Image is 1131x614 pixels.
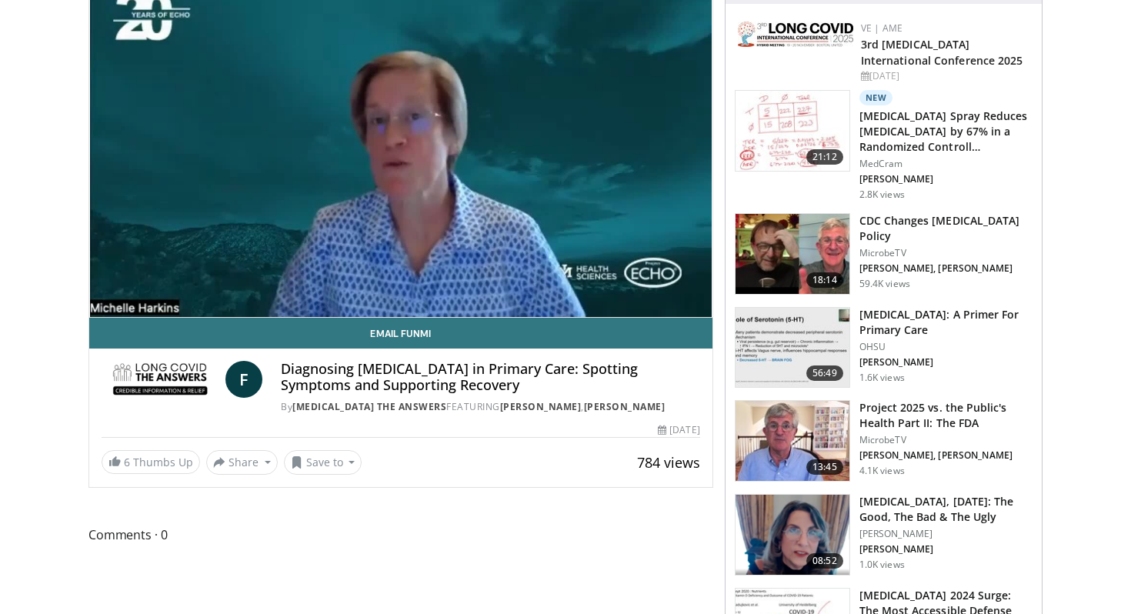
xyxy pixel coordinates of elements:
a: 13:45 Project 2025 vs. the Public's Health Part II: The FDA MicrobeTV [PERSON_NAME], [PERSON_NAME... [735,400,1033,482]
a: 3rd [MEDICAL_DATA] International Conference 2025 [861,37,1023,68]
button: Share [206,450,278,475]
p: 1.6K views [859,372,905,384]
div: [DATE] [861,69,1029,83]
p: [PERSON_NAME], [PERSON_NAME] [859,449,1033,462]
p: [PERSON_NAME] [859,543,1033,556]
h3: Project 2025 vs. the Public's Health Part II: The FDA [859,400,1033,431]
a: 08:52 [MEDICAL_DATA], [DATE]: The Good, The Bad & The Ugly [PERSON_NAME] [PERSON_NAME] 1.0K views [735,494,1033,576]
p: MicrobeTV [859,434,1033,446]
a: [MEDICAL_DATA] the Answers [292,400,446,413]
p: 2.8K views [859,189,905,201]
img: a2792a71-925c-4fc2-b8ef-8d1b21aec2f7.png.150x105_q85_autocrop_double_scale_upscale_version-0.2.jpg [738,22,853,47]
a: 21:12 New [MEDICAL_DATA] Spray Reduces [MEDICAL_DATA] by 67% in a Randomized Controll… MedCram [P... [735,90,1033,201]
span: 21:12 [806,149,843,165]
span: 13:45 [806,459,843,475]
a: F [225,361,262,398]
span: 784 views [637,453,700,472]
a: Email Funmi [89,318,712,349]
a: [PERSON_NAME] [500,400,582,413]
h4: Diagnosing [MEDICAL_DATA] in Primary Care: Spotting Symptoms and Supporting Recovery [281,361,699,394]
a: 6 Thumbs Up [102,450,200,474]
h3: CDC Changes [MEDICAL_DATA] Policy [859,213,1033,244]
span: Comments 0 [88,525,713,545]
p: OHSU [859,341,1033,353]
button: Save to [284,450,362,475]
span: 56:49 [806,365,843,381]
h3: [MEDICAL_DATA]: A Primer For Primary Care [859,307,1033,338]
img: 500bc2c6-15b5-4613-8fa2-08603c32877b.150x105_q85_crop-smart_upscale.jpg [736,91,849,171]
p: New [859,90,893,105]
p: [PERSON_NAME], [PERSON_NAME] [859,262,1033,275]
p: [PERSON_NAME] [859,356,1033,369]
div: [DATE] [658,423,699,437]
a: 56:49 [MEDICAL_DATA]: A Primer For Primary Care OHSU [PERSON_NAME] 1.6K views [735,307,1033,389]
p: [PERSON_NAME] [859,528,1033,540]
img: 72ac0e37-d809-477d-957a-85a66e49561a.150x105_q85_crop-smart_upscale.jpg [736,214,849,294]
span: 08:52 [806,553,843,569]
p: MicrobeTV [859,247,1033,259]
p: MedCram [859,158,1033,170]
span: 18:14 [806,272,843,288]
a: [PERSON_NAME] [584,400,666,413]
p: 59.4K views [859,278,910,290]
h3: [MEDICAL_DATA], [DATE]: The Good, The Bad & The Ugly [859,494,1033,525]
a: 18:14 CDC Changes [MEDICAL_DATA] Policy MicrobeTV [PERSON_NAME], [PERSON_NAME] 59.4K views [735,213,1033,295]
p: [PERSON_NAME] [859,173,1033,185]
img: 756bda5e-05c1-488d-885e-e45646a3debb.150x105_q85_crop-smart_upscale.jpg [736,401,849,481]
img: 26d59603-41da-4f4e-aaef-376c2befe30d.png.150x105_q85_crop-smart_upscale.png [736,495,849,575]
a: VE | AME [861,22,902,35]
p: 4.1K views [859,465,905,477]
p: 1.0K views [859,559,905,571]
h3: [MEDICAL_DATA] Spray Reduces [MEDICAL_DATA] by 67% in a Randomized Controll… [859,108,1033,155]
div: By FEATURING , [281,400,699,414]
span: 6 [124,455,130,469]
img: Long Covid the Answers [102,361,219,398]
img: 0058eb9f-255e-47af-8bb5-a7859a854c69.150x105_q85_crop-smart_upscale.jpg [736,308,849,388]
